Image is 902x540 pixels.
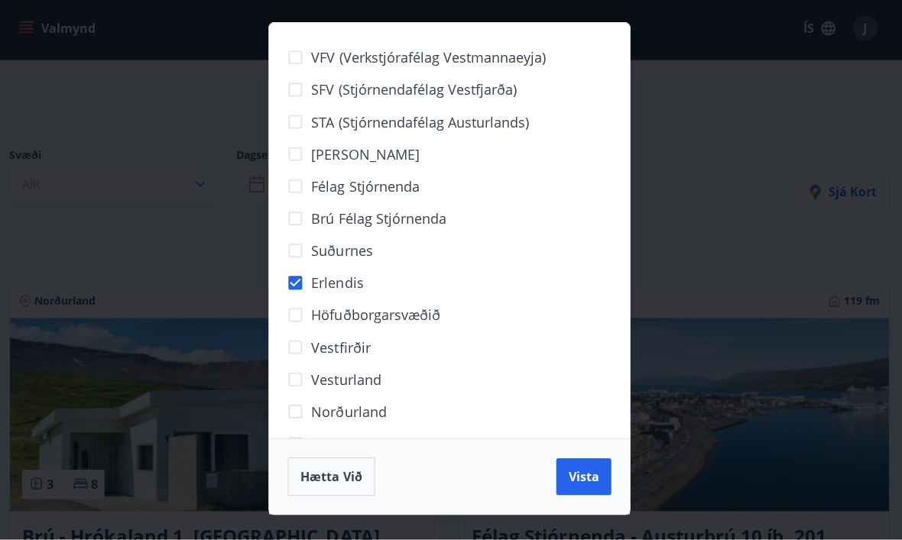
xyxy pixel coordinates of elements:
span: Hætta við [303,469,364,486]
span: Vesturland [313,370,383,390]
span: Brú félag stjórnenda [313,210,448,230]
span: SFV (Stjórnendafélag Vestfjarða) [313,82,518,102]
span: Erlendis [313,274,365,294]
span: Austurland [313,435,384,454]
span: STA (Stjórnendafélag Austurlands) [313,114,530,134]
span: Suðurnes [313,242,375,262]
button: Hætta við [290,458,377,496]
span: Félag stjórnenda [313,178,421,198]
span: [PERSON_NAME] [313,146,421,166]
span: Vestfirðir [313,338,372,358]
span: Norðurland [313,403,388,422]
span: Vista [569,469,600,486]
span: Höfuðborgarsvæðið [313,306,442,326]
button: Vista [557,459,612,496]
span: VFV (Verkstjórafélag Vestmannaeyja) [313,50,547,70]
